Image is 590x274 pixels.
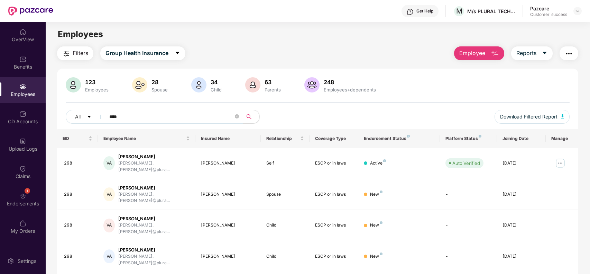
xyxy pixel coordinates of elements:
[407,135,410,138] img: svg+xml;base64,PHN2ZyB4bWxucz0iaHR0cDovL3d3dy53My5vcmcvMjAwMC9zdmciIHdpZHRoPSI4IiBoZWlnaHQ9IjgiIH...
[7,258,14,265] img: svg+xml;base64,PHN2ZyBpZD0iU2V0dGluZy0yMHgyMCIgeG1sbnM9Imh0dHA6Ly93d3cudzMub3JnLzIwMDAvc3ZnIiB3aW...
[516,49,536,58] span: Reports
[440,179,497,210] td: -
[19,165,26,172] img: svg+xml;base64,PHN2ZyBpZD0iQ2xhaW0iIHhtbG5zPSJodHRwOi8vd3d3LnczLm9yZy8yMDAwL3N2ZyIgd2lkdGg9IjIwIi...
[565,50,573,58] img: svg+xml;base64,PHN2ZyB4bWxucz0iaHR0cDovL3d3dy53My5vcmcvMjAwMC9zdmciIHdpZHRoPSIyNCIgaGVpZ2h0PSIyNC...
[495,110,570,124] button: Download Filtered Report
[87,114,92,120] span: caret-down
[201,160,255,167] div: [PERSON_NAME]
[57,46,93,60] button: Filters
[118,253,190,266] div: [PERSON_NAME].[PERSON_NAME]@plura...
[322,79,377,86] div: 248
[467,8,516,15] div: M/s PLURAL TECHNOLOGY PRIVATE LIMITED
[315,191,353,198] div: ESCP or in laws
[380,253,382,255] img: svg+xml;base64,PHN2ZyB4bWxucz0iaHR0cDovL3d3dy53My5vcmcvMjAwMC9zdmciIHdpZHRoPSI4IiBoZWlnaHQ9IjgiIH...
[452,160,480,167] div: Auto Verified
[118,153,190,160] div: [PERSON_NAME]
[575,8,580,14] img: svg+xml;base64,PHN2ZyBpZD0iRHJvcGRvd24tMzJ4MzIiIHhtbG5zPSJodHRwOi8vd3d3LnczLm9yZy8yMDAwL3N2ZyIgd2...
[497,129,546,148] th: Joining Date
[25,188,30,194] div: 1
[370,191,382,198] div: New
[105,49,168,58] span: Group Health Insurance
[57,129,98,148] th: EID
[84,79,110,86] div: 123
[175,50,180,56] span: caret-down
[103,136,185,141] span: Employee Name
[479,135,481,138] img: svg+xml;base64,PHN2ZyB4bWxucz0iaHR0cDovL3d3dy53My5vcmcvMjAwMC9zdmciIHdpZHRoPSI4IiBoZWlnaHQ9IjgiIH...
[380,221,382,224] img: svg+xml;base64,PHN2ZyB4bWxucz0iaHR0cDovL3d3dy53My5vcmcvMjAwMC9zdmciIHdpZHRoPSI4IiBoZWlnaHQ9IjgiIH...
[64,222,92,229] div: 298
[64,191,92,198] div: 298
[103,219,115,232] div: VA
[370,253,382,260] div: New
[84,87,110,92] div: Employees
[150,87,169,92] div: Spouse
[440,210,497,241] td: -
[103,187,115,201] div: VA
[491,50,499,58] img: svg+xml;base64,PHN2ZyB4bWxucz0iaHR0cDovL3d3dy53My5vcmcvMjAwMC9zdmciIHhtbG5zOnhsaW5rPSJodHRwOi8vd3...
[370,160,386,167] div: Active
[263,87,282,92] div: Parents
[191,77,206,92] img: svg+xml;base64,PHN2ZyB4bWxucz0iaHR0cDovL3d3dy53My5vcmcvMjAwMC9zdmciIHhtbG5zOnhsaW5rPSJodHRwOi8vd3...
[118,247,190,253] div: [PERSON_NAME]
[64,160,92,167] div: 298
[118,191,190,204] div: [PERSON_NAME].[PERSON_NAME]@plura...
[19,220,26,227] img: svg+xml;base64,PHN2ZyBpZD0iTXlfT3JkZXJzIiBkYXRhLW5hbWU9Ik15IE9yZGVycyIgeG1sbnM9Imh0dHA6Ly93d3cudz...
[103,156,115,170] div: VA
[118,160,190,173] div: [PERSON_NAME].[PERSON_NAME]@plura...
[235,114,239,120] span: close-circle
[530,12,567,17] div: Customer_success
[445,136,491,141] div: Platform Status
[118,222,190,235] div: [PERSON_NAME].[PERSON_NAME]@plura...
[66,110,108,124] button: Allcaret-down
[456,7,462,15] span: M
[242,110,260,124] button: search
[195,129,260,148] th: Insured Name
[63,136,87,141] span: EID
[75,113,81,121] span: All
[132,77,147,92] img: svg+xml;base64,PHN2ZyB4bWxucz0iaHR0cDovL3d3dy53My5vcmcvMjAwMC9zdmciIHhtbG5zOnhsaW5rPSJodHRwOi8vd3...
[383,159,386,162] img: svg+xml;base64,PHN2ZyB4bWxucz0iaHR0cDovL3d3dy53My5vcmcvMjAwMC9zdmciIHdpZHRoPSI4IiBoZWlnaHQ9IjgiIH...
[209,79,223,86] div: 34
[503,222,540,229] div: [DATE]
[440,241,497,272] td: -
[8,7,53,16] img: New Pazcare Logo
[73,49,88,58] span: Filters
[266,253,304,260] div: Child
[100,46,185,60] button: Group Health Insurancecaret-down
[201,191,255,198] div: [PERSON_NAME]
[19,83,26,90] img: svg+xml;base64,PHN2ZyBpZD0iRW1wbG95ZWVzIiB4bWxucz0iaHR0cDovL3d3dy53My5vcmcvMjAwMC9zdmciIHdpZHRoPS...
[555,158,566,169] img: manageButton
[546,129,578,148] th: Manage
[459,49,485,58] span: Employee
[304,77,320,92] img: svg+xml;base64,PHN2ZyB4bWxucz0iaHR0cDovL3d3dy53My5vcmcvMjAwMC9zdmciIHhtbG5zOnhsaW5rPSJodHRwOi8vd3...
[500,113,557,121] span: Download Filtered Report
[235,114,239,118] span: close-circle
[66,77,81,92] img: svg+xml;base64,PHN2ZyB4bWxucz0iaHR0cDovL3d3dy53My5vcmcvMjAwMC9zdmciIHhtbG5zOnhsaW5rPSJodHRwOi8vd3...
[266,136,299,141] span: Relationship
[19,28,26,35] img: svg+xml;base64,PHN2ZyBpZD0iSG9tZSIgeG1sbnM9Imh0dHA6Ly93d3cudzMub3JnLzIwMDAvc3ZnIiB3aWR0aD0iMjAiIG...
[542,50,547,56] span: caret-down
[58,29,103,39] span: Employees
[503,160,540,167] div: [DATE]
[150,79,169,86] div: 28
[503,253,540,260] div: [DATE]
[454,46,504,60] button: Employee
[19,247,26,254] img: svg+xml;base64,PHN2ZyBpZD0iVXBkYXRlZCIgeG1sbnM9Imh0dHA6Ly93d3cudzMub3JnLzIwMDAvc3ZnIiB3aWR0aD0iMj...
[511,46,553,60] button: Reportscaret-down
[209,87,223,92] div: Child
[98,129,196,148] th: Employee Name
[245,77,260,92] img: svg+xml;base64,PHN2ZyB4bWxucz0iaHR0cDovL3d3dy53My5vcmcvMjAwMC9zdmciIHhtbG5zOnhsaW5rPSJodHRwOi8vd3...
[62,50,71,58] img: svg+xml;base64,PHN2ZyB4bWxucz0iaHR0cDovL3d3dy53My5vcmcvMjAwMC9zdmciIHdpZHRoPSIyNCIgaGVpZ2h0PSIyNC...
[201,253,255,260] div: [PERSON_NAME]
[103,249,115,263] div: VA
[266,222,304,229] div: Child
[315,253,353,260] div: ESCP or in laws
[19,138,26,145] img: svg+xml;base64,PHN2ZyBpZD0iVXBsb2FkX0xvZ3MiIGRhdGEtbmFtZT0iVXBsb2FkIExvZ3MiIHhtbG5zPSJodHRwOi8vd3...
[315,222,353,229] div: ESCP or in laws
[561,114,564,118] img: svg+xml;base64,PHN2ZyB4bWxucz0iaHR0cDovL3d3dy53My5vcmcvMjAwMC9zdmciIHhtbG5zOnhsaW5rPSJodHRwOi8vd3...
[503,191,540,198] div: [DATE]
[530,5,567,12] div: Pazcare
[242,114,256,120] span: search
[370,222,382,229] div: New
[16,258,38,265] div: Settings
